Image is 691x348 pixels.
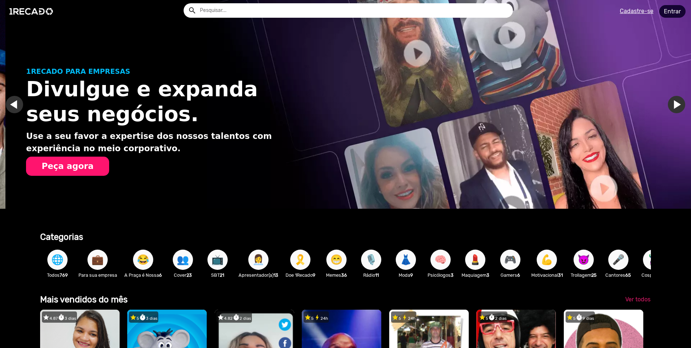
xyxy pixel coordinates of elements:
[274,272,278,278] b: 13
[169,272,197,279] p: Cover
[26,130,302,155] p: Use a seu favor a expertise dos nossos talentos com experiência no meio corporativo.
[323,272,350,279] p: Memes
[173,250,193,270] button: 👥
[570,272,597,279] p: Trollagem
[188,6,197,15] mat-icon: Example home icon
[625,296,651,303] span: Ver todos
[578,250,590,270] span: 😈
[392,272,420,279] p: Moda
[78,272,117,279] p: Para sua empresa
[517,272,520,278] b: 6
[87,250,108,270] button: 💼
[40,232,83,242] b: Categorias
[639,272,667,279] p: Cosplay
[357,272,385,279] p: Rádio
[558,272,563,278] b: 31
[591,272,597,278] b: 25
[365,250,377,270] span: 🎙️
[207,250,228,270] button: 📺
[194,3,513,18] input: Pesquisar...
[40,294,128,305] b: Mais vendidos do mês
[60,272,68,278] b: 769
[396,250,416,270] button: 👗
[469,250,481,270] span: 💄
[375,272,379,278] b: 11
[239,272,278,279] p: Apresentador(a)
[612,250,625,270] span: 🎤
[204,272,231,279] p: SBT
[133,250,153,270] button: 😂
[220,272,224,278] b: 21
[400,250,412,270] span: 👗
[659,5,686,18] a: Entrar
[410,272,413,278] b: 9
[51,250,64,270] span: 🌐
[574,250,594,270] button: 😈
[248,250,269,270] button: 👩‍💼
[673,96,691,113] a: Ir para o próximo slide
[486,272,489,278] b: 3
[286,272,316,279] p: Doe 1Recado
[177,250,189,270] span: 👥
[91,250,104,270] span: 💼
[504,250,516,270] span: 🎮
[647,250,659,270] span: 🦹🏼‍♀️
[451,272,454,278] b: 3
[500,250,520,270] button: 🎮
[124,272,162,279] p: A Praça é Nossa
[252,250,265,270] span: 👩‍💼
[608,250,628,270] button: 🎤
[541,250,553,270] span: 💪
[26,157,109,176] button: Peça agora
[313,272,316,278] b: 9
[427,272,454,279] p: Psicólogos
[290,250,310,270] button: 🎗️
[26,67,302,77] p: 1RECADO PARA EMPRESAS
[186,272,192,278] b: 23
[341,272,347,278] b: 36
[465,250,485,270] button: 💄
[44,272,71,279] p: Todos
[294,250,306,270] span: 🎗️
[531,272,563,279] p: Motivacional
[497,272,524,279] p: Gamers
[326,250,347,270] button: 😁
[185,4,198,16] button: Example home icon
[11,96,29,113] a: Ir para o slide anterior
[643,250,663,270] button: 🦹🏼‍♀️
[537,250,557,270] button: 💪
[605,272,632,279] p: Cantores
[620,8,653,14] u: Cadastre-se
[462,272,489,279] p: Maquiagem
[361,250,381,270] button: 🎙️
[47,250,68,270] button: 🌐
[211,250,224,270] span: 📺
[137,250,149,270] span: 😂
[430,250,451,270] button: 🧠
[434,250,447,270] span: 🧠
[330,250,343,270] span: 😁
[26,77,302,127] h1: Divulgue e expanda seus negócios.
[159,272,162,278] b: 6
[625,272,631,278] b: 65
